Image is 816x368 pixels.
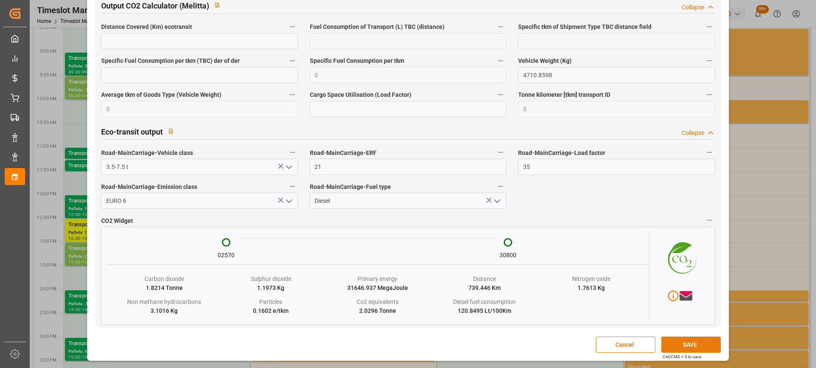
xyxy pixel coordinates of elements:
[359,306,396,315] div: 2.0296 Tonne
[661,337,721,353] button: SAVE
[357,298,399,306] div: Co2 equivalents
[495,21,506,32] button: Fuel Consumption of Transport (L) TBC (distance)
[287,181,298,192] button: Road-MainCarriage-Emission class
[704,147,715,158] button: Road-MainCarriage-Load factor
[101,193,297,209] input: Type to search/select
[518,90,610,99] span: Tonne kilometer [tkm] transport ID
[495,147,506,158] button: Road-MainCarriage-ERF
[310,90,411,99] span: Cargo Space Utilisation (Load Factor)
[251,275,291,284] div: Sulphur dioxide
[453,298,516,306] div: Diesel fuel consumption
[287,21,298,32] button: Distance Covered (Km) ecotransit
[310,183,391,191] span: Road-MainCarriage-Fuel type
[101,216,133,225] span: CO2 Widget
[310,193,506,209] input: Type to search/select
[490,194,503,208] button: open menu
[259,298,282,306] div: Particles
[704,55,715,66] button: Vehicle Weight (Kg)
[518,22,652,31] span: Specific tkm of Shipment Type TBC distance field
[101,56,240,65] span: Specific Fuel Consumption per tkm (TBC) der of der
[287,89,298,100] button: Average tkm of Goods Type (Vehicle Weight)
[663,354,701,360] div: Ctrl/CMD + S to save
[704,21,715,32] button: Specific tkm of Shipment Type TBC distance field
[127,298,201,306] div: Non methane hydrocarbons
[518,56,572,65] span: Vehicle Weight (Kg)
[282,160,295,174] button: open menu
[218,251,235,260] div: 02570
[146,284,183,292] div: 1.8214 Tonne
[282,194,295,208] button: open menu
[518,149,605,157] span: Road-MainCarriage-Load factor
[495,55,506,66] button: Specific Fuel Consumption per tkm
[495,89,506,100] button: Cargo Space Utilisation (Load Factor)
[495,181,506,192] button: Road-MainCarriage-Fuel type
[704,89,715,100] button: Tonne kilometer [tkm] transport ID
[101,22,192,31] span: Distance Covered (Km) ecotransit
[101,149,193,157] span: Road-MainCarriage-Vehicle class
[101,159,297,175] input: Type to search/select
[682,129,704,138] div: Collapse
[347,284,408,292] div: 31646.937 MegaJoule
[163,123,179,139] button: View description
[473,275,496,284] div: Distance
[682,3,704,12] div: Collapse
[287,55,298,66] button: Specific Fuel Consumption per tkm (TBC) der of der
[649,233,710,280] img: CO2
[101,90,221,99] span: Average tkm of Goods Type (Vehicle Weight)
[144,275,184,284] div: Carbon dioxide
[287,147,298,158] button: Road-MainCarriage-Vehicle class
[310,56,404,65] span: Specific Fuel Consumption per tkm
[310,149,377,157] span: Road-MainCarriage-ERF
[572,275,610,284] div: Nitrogen oxide
[458,306,511,315] div: 120.8495 Lt/100Km
[253,306,289,315] div: 0.1602 e/tkm
[596,337,655,353] button: Cancel
[101,183,197,191] span: Road-MainCarriage-Emission class
[704,215,715,226] button: CO2 Widget
[357,275,397,284] div: Primary energy
[257,284,284,292] div: 1.1973 Kg
[499,251,516,260] div: 30800
[578,284,605,292] div: 1.7613 Kg
[310,22,445,31] span: Fuel Consumption of Transport (L) TBC (distance)
[468,284,501,292] div: 739.446 Km
[150,306,178,315] div: 3.1016 Kg
[101,126,163,138] h2: Eco-transit output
